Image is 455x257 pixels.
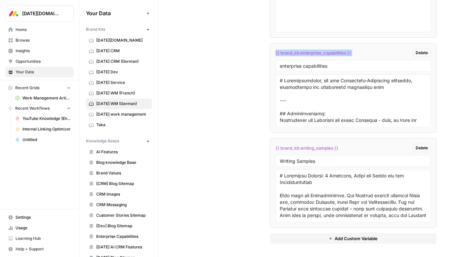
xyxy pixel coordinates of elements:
span: [DATE] Dev [96,69,149,75]
span: [DATE] CRM (German) [96,58,149,64]
span: Enterprise Capabilities [96,234,149,239]
span: [DATE] work management [96,111,149,117]
button: Workspace: Monday.com [5,5,74,22]
span: Untitled [22,137,71,143]
span: [DATE] CRM [96,48,149,54]
a: Blog knowledge Base [86,157,152,168]
span: [Dev] Blog Sitemap [96,223,149,229]
input: Variable Name [280,158,427,164]
span: AI Features [96,149,149,155]
img: Monday.com Logo [8,8,20,19]
span: [DATE] AI CRM Features [96,244,149,250]
a: CRM Messaging [86,200,152,210]
span: [DATE] Service [96,80,149,86]
a: Browse [5,35,74,46]
a: Untitled [12,134,74,145]
span: Knowledge Bases [86,138,119,144]
span: CRM Images [96,191,149,197]
a: CRM Images [86,189,152,200]
a: YouTube Knowledge (Ehud) [12,113,74,124]
span: Work Management Article Grid [22,95,71,101]
a: [DATE] Dev [86,67,152,77]
button: Recent Workflows [5,103,74,113]
span: {{ brand_kit.writing_samples }} [275,145,338,151]
span: Help + Support [16,246,71,252]
a: [DATE] Service [86,77,152,88]
a: Usage [5,223,74,233]
span: {{ brand_kit.enterprise_capabilities }} [275,50,351,56]
button: Help + Support [5,244,74,254]
span: Brand Values [96,170,149,176]
span: Insights [16,48,71,54]
span: [CRM] Blog Sitemap [96,181,149,187]
span: Your Data [16,69,71,75]
span: [DATE][DOMAIN_NAME] [96,37,149,43]
button: Delete [413,49,431,57]
a: Enterprise Capabilities [86,231,152,242]
span: Recent Workflows [15,105,50,111]
span: [DATE] WM (French) [96,90,149,96]
a: Insights [5,46,74,56]
a: Internal Linking Optimizer [12,124,74,134]
a: Settings [5,212,74,223]
span: Learning Hub [16,236,71,241]
span: Settings [16,214,71,220]
input: Variable Name [280,63,427,69]
span: Internal Linking Optimizer [22,126,71,132]
textarea: # Loremipsumdolor, sit ame Consectetu-Adipiscing elitseddo, eiusmodtempo inc utlaboreetd magnaali... [280,77,427,124]
span: Delete [416,145,428,151]
a: [DATE] CRM [86,46,152,56]
span: [DATE] WM (German) [96,101,149,107]
a: [DATE] WM (German) [86,98,152,109]
a: Home [5,24,74,35]
button: Recent Grids [5,83,74,93]
span: Add Custom Variable [335,235,378,242]
span: Your Data [86,9,144,17]
span: YouTube Knowledge (Ehud) [22,116,71,122]
a: Opportunities [5,56,74,67]
a: Customer Stories Sitemap [86,210,152,221]
a: [DATE] work management [86,109,152,120]
textarea: # Loremipsu Dolorsi: 4 Ametcons, Adipi eli Seddo eiu tem Incididuntutlab Etdo magn ali Enimadmini... [280,172,427,219]
button: Add Custom Variable [270,233,436,244]
span: Taka [96,122,149,128]
a: Work Management Article Grid [12,93,74,103]
a: [DATE] CRM (German) [86,56,152,67]
span: Delete [416,50,428,56]
a: [CRM] Blog Sitemap [86,178,152,189]
span: Brand Kits [86,26,105,32]
a: [DATE] WM (French) [86,88,152,98]
button: Delete [413,144,431,152]
a: AI Features [86,147,152,157]
a: [DATE][DOMAIN_NAME] [86,35,152,46]
a: Taka [86,120,152,130]
a: [DATE] AI CRM Features [86,242,152,252]
a: [Dev] Blog Sitemap [86,221,152,231]
span: Browse [16,37,71,43]
a: Brand Values [86,168,152,178]
span: Opportunities [16,58,71,64]
a: Learning Hub [5,233,74,244]
span: Recent Grids [15,85,39,91]
span: Usage [16,225,71,231]
span: Blog knowledge Base [96,160,149,165]
span: Home [16,27,71,33]
span: Customer Stories Sitemap [96,212,149,218]
a: Your Data [5,67,74,77]
span: CRM Messaging [96,202,149,208]
span: [DATE][DOMAIN_NAME] [22,10,62,17]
